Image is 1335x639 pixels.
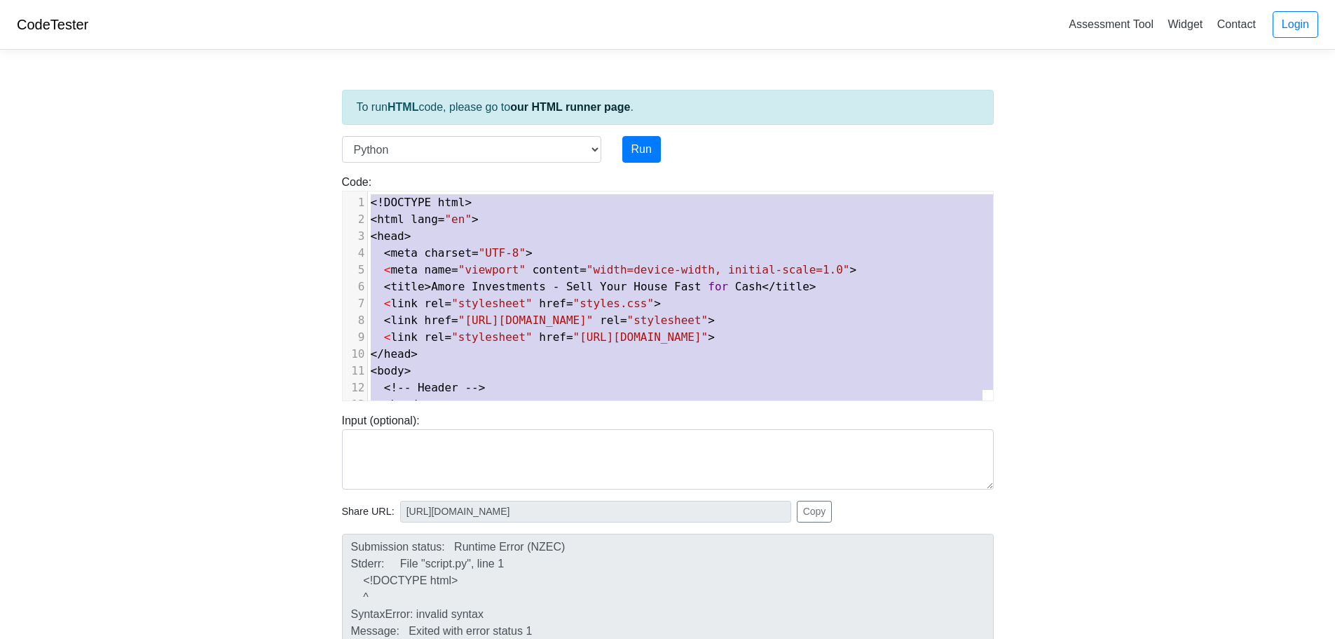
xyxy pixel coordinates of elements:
[627,314,708,327] span: "stylesheet"
[384,246,391,260] span: <
[425,314,452,327] span: href
[390,398,431,411] span: header
[573,330,708,344] span: "[URL][DOMAIN_NAME]"
[472,280,546,293] span: Investments
[411,213,438,226] span: lang
[371,364,378,377] span: <
[451,297,533,310] span: "stylesheet"
[797,501,833,523] button: Copy
[620,314,627,327] span: =
[472,246,479,260] span: =
[526,246,533,260] span: >
[400,501,791,523] input: No share available yet
[573,297,655,310] span: "styles.css"
[371,196,384,209] span: <!
[342,504,395,520] span: Share URL:
[377,213,404,226] span: html
[762,280,775,293] span: </
[390,280,424,293] span: title
[384,297,391,310] span: <
[580,263,587,276] span: =
[566,297,573,310] span: =
[343,329,367,346] div: 9
[708,314,715,327] span: >
[472,213,479,226] span: >
[384,263,391,276] span: <
[425,246,472,260] span: charset
[1273,11,1318,38] a: Login
[384,280,391,293] span: <
[377,229,404,243] span: head
[331,412,1004,490] div: Input (optional):
[776,280,809,293] span: title
[343,379,367,396] div: 12
[444,213,472,226] span: "en"
[566,330,573,344] span: =
[17,17,88,32] a: CodeTester
[674,280,701,293] span: Fast
[849,263,856,276] span: >
[343,194,367,211] div: 1
[654,297,661,310] span: >
[343,262,367,278] div: 5
[451,330,533,344] span: "stylesheet"
[600,314,620,327] span: rel
[533,263,580,276] span: content
[553,280,560,293] span: -
[539,330,566,344] span: href
[431,280,465,293] span: Amore
[343,228,367,245] div: 3
[371,213,378,226] span: <
[384,330,391,344] span: <
[384,381,411,394] span: <!--
[377,364,404,377] span: body
[622,136,661,163] button: Run
[425,330,445,344] span: rel
[438,196,465,209] span: html
[390,263,418,276] span: meta
[465,381,485,394] span: -->
[418,381,458,394] span: Header
[587,263,850,276] span: "width=device-width, initial-scale=1.0"
[384,196,431,209] span: DOCTYPE
[343,396,367,413] div: 13
[539,297,566,310] span: href
[438,213,445,226] span: =
[809,280,816,293] span: >
[343,295,367,312] div: 7
[390,246,418,260] span: meta
[510,101,630,113] a: our HTML runner page
[425,280,432,293] span: >
[342,90,994,125] div: To run code, please go to .
[343,278,367,295] div: 6
[343,312,367,329] div: 8
[404,364,411,377] span: >
[431,398,438,411] span: >
[465,196,472,209] span: >
[425,297,445,310] span: rel
[566,280,594,293] span: Sell
[444,297,451,310] span: =
[458,263,526,276] span: "viewport"
[384,347,411,361] span: head
[371,229,378,243] span: <
[390,314,418,327] span: link
[371,347,384,361] span: </
[600,280,627,293] span: Your
[444,330,451,344] span: =
[458,314,594,327] span: "[URL][DOMAIN_NAME]"
[479,246,526,260] span: "UTF-8"
[634,280,667,293] span: House
[425,263,452,276] span: name
[343,346,367,363] div: 10
[384,398,391,411] span: <
[343,245,367,262] div: 4
[331,174,1004,401] div: Code:
[451,314,458,327] span: =
[343,363,367,379] div: 11
[451,263,458,276] span: =
[384,314,391,327] span: <
[1212,13,1261,36] a: Contact
[708,330,715,344] span: >
[343,211,367,228] div: 2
